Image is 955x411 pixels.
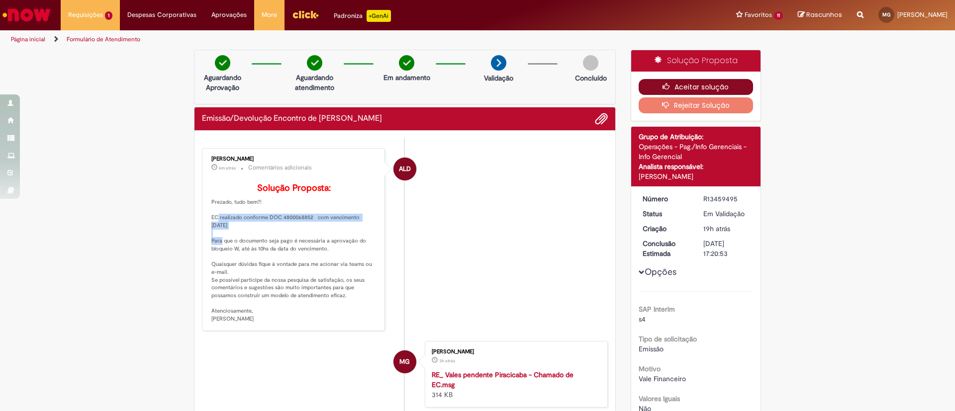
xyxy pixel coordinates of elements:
[639,394,680,403] b: Valores Iguais
[491,55,506,71] img: arrow-next.png
[257,182,331,194] b: Solução Proposta:
[703,224,730,233] time: 28/08/2025 17:18:25
[703,194,750,204] div: R13459495
[211,156,377,162] div: [PERSON_NAME]
[393,158,416,180] div: Andressa Luiza Da Silva
[439,358,455,364] time: 29/08/2025 09:10:25
[68,10,103,20] span: Requisições
[248,164,312,172] small: Comentários adicionais
[635,239,696,258] dt: Conclusão Estimada
[745,10,772,20] span: Favoritos
[703,224,730,233] span: 19h atrás
[7,30,629,49] ul: Trilhas de página
[432,370,573,389] a: RE_ Vales pendente Piracicaba - Chamado de EC.msg
[219,165,236,171] span: 6m atrás
[367,10,391,22] p: +GenAi
[484,73,513,83] p: Validação
[897,10,948,19] span: [PERSON_NAME]
[703,224,750,234] div: 28/08/2025 17:18:25
[127,10,196,20] span: Despesas Corporativas
[262,10,277,20] span: More
[639,305,675,314] b: SAP Interim
[432,370,597,400] div: 314 KB
[211,183,377,323] p: Prezado, tudo bem?! EC realizado conforme DOC 4800068852 com vencimento [DATE] Para que o documen...
[806,10,842,19] span: Rascunhos
[1,5,52,25] img: ServiceNow
[399,55,414,71] img: check-circle-green.png
[290,73,339,92] p: Aguardando atendimento
[399,157,411,181] span: ALD
[639,79,754,95] button: Aceitar solução
[703,239,750,258] div: [DATE] 17:20:53
[383,73,430,82] p: Em andamento
[211,10,247,20] span: Aprovações
[105,11,112,20] span: 1
[307,55,322,71] img: check-circle-green.png
[635,194,696,204] dt: Número
[575,73,607,83] p: Concluído
[202,114,382,123] h2: Emissão/Devolução Encontro de Contas Fornecedor Histórico de tíquete
[639,344,664,353] span: Emissão
[635,209,696,219] dt: Status
[639,97,754,113] button: Rejeitar Solução
[639,364,661,373] b: Motivo
[11,35,45,43] a: Página inicial
[393,350,416,373] div: Matheus De Barros Giampaoli
[219,165,236,171] time: 29/08/2025 11:46:09
[399,350,410,374] span: MG
[639,171,754,181] div: [PERSON_NAME]
[639,142,754,162] div: Operações - Pag./Info Gerenciais - Info Gerencial
[334,10,391,22] div: Padroniza
[639,132,754,142] div: Grupo de Atribuição:
[198,73,247,92] p: Aguardando Aprovação
[439,358,455,364] span: 3h atrás
[583,55,598,71] img: img-circle-grey.png
[595,112,608,125] button: Adicionar anexos
[635,224,696,234] dt: Criação
[774,11,783,20] span: 11
[292,7,319,22] img: click_logo_yellow_360x200.png
[67,35,140,43] a: Formulário de Atendimento
[882,11,890,18] span: MG
[639,315,646,324] span: s4
[639,374,686,383] span: Vale Financeiro
[703,209,750,219] div: Em Validação
[639,162,754,171] div: Analista responsável:
[798,10,842,20] a: Rascunhos
[639,334,697,343] b: Tipo de solicitação
[215,55,230,71] img: check-circle-green.png
[631,50,761,72] div: Solução Proposta
[432,349,597,355] div: [PERSON_NAME]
